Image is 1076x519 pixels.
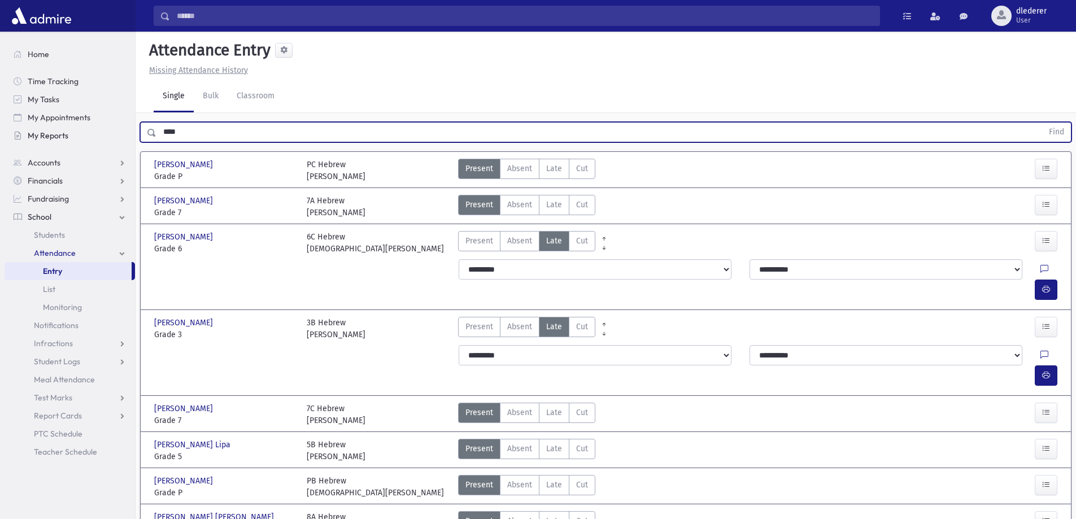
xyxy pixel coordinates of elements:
[507,321,532,333] span: Absent
[5,90,135,108] a: My Tasks
[465,235,493,247] span: Present
[307,475,444,499] div: PB Hebrew [DEMOGRAPHIC_DATA][PERSON_NAME]
[507,479,532,491] span: Absent
[5,316,135,334] a: Notifications
[5,407,135,425] a: Report Cards
[28,49,49,59] span: Home
[5,262,132,280] a: Entry
[507,199,532,211] span: Absent
[170,6,879,26] input: Search
[43,302,82,312] span: Monitoring
[5,226,135,244] a: Students
[458,475,595,499] div: AttTypes
[154,159,215,171] span: [PERSON_NAME]
[5,72,135,90] a: Time Tracking
[507,235,532,247] span: Absent
[5,370,135,389] a: Meal Attendance
[5,45,135,63] a: Home
[34,338,73,348] span: Infractions
[28,94,59,104] span: My Tasks
[34,429,82,439] span: PTC Schedule
[465,479,493,491] span: Present
[194,81,228,112] a: Bulk
[145,41,271,60] h5: Attendance Entry
[1042,123,1071,142] button: Find
[465,163,493,175] span: Present
[154,329,295,341] span: Grade 3
[28,158,60,168] span: Accounts
[5,190,135,208] a: Fundraising
[34,320,79,330] span: Notifications
[576,479,588,491] span: Cut
[1016,16,1047,25] span: User
[5,127,135,145] a: My Reports
[546,479,562,491] span: Late
[5,244,135,262] a: Attendance
[507,163,532,175] span: Absent
[154,415,295,426] span: Grade 7
[5,172,135,190] a: Financials
[465,407,493,418] span: Present
[307,317,365,341] div: 3B Hebrew [PERSON_NAME]
[507,443,532,455] span: Absent
[154,81,194,112] a: Single
[154,207,295,219] span: Grade 7
[546,443,562,455] span: Late
[9,5,74,27] img: AdmirePro
[576,235,588,247] span: Cut
[576,321,588,333] span: Cut
[458,159,595,182] div: AttTypes
[465,321,493,333] span: Present
[5,208,135,226] a: School
[34,447,97,457] span: Teacher Schedule
[465,199,493,211] span: Present
[5,154,135,172] a: Accounts
[546,199,562,211] span: Late
[154,475,215,487] span: [PERSON_NAME]
[307,159,365,182] div: PC Hebrew [PERSON_NAME]
[154,243,295,255] span: Grade 6
[458,439,595,463] div: AttTypes
[28,212,51,222] span: School
[546,235,562,247] span: Late
[458,317,595,341] div: AttTypes
[465,443,493,455] span: Present
[28,76,79,86] span: Time Tracking
[546,407,562,418] span: Late
[149,66,248,75] u: Missing Attendance History
[154,487,295,499] span: Grade P
[546,321,562,333] span: Late
[307,439,365,463] div: 5B Hebrew [PERSON_NAME]
[154,403,215,415] span: [PERSON_NAME]
[5,425,135,443] a: PTC Schedule
[154,317,215,329] span: [PERSON_NAME]
[154,439,233,451] span: [PERSON_NAME] Lipa
[458,231,595,255] div: AttTypes
[34,230,65,240] span: Students
[154,171,295,182] span: Grade P
[28,176,63,186] span: Financials
[43,266,62,276] span: Entry
[5,443,135,461] a: Teacher Schedule
[307,195,365,219] div: 7A Hebrew [PERSON_NAME]
[5,352,135,370] a: Student Logs
[5,298,135,316] a: Monitoring
[34,392,72,403] span: Test Marks
[145,66,248,75] a: Missing Attendance History
[228,81,284,112] a: Classroom
[5,334,135,352] a: Infractions
[154,195,215,207] span: [PERSON_NAME]
[458,403,595,426] div: AttTypes
[546,163,562,175] span: Late
[307,231,444,255] div: 6C Hebrew [DEMOGRAPHIC_DATA][PERSON_NAME]
[5,280,135,298] a: List
[28,112,90,123] span: My Appointments
[34,248,76,258] span: Attendance
[34,411,82,421] span: Report Cards
[576,199,588,211] span: Cut
[576,407,588,418] span: Cut
[576,443,588,455] span: Cut
[154,451,295,463] span: Grade 5
[154,231,215,243] span: [PERSON_NAME]
[507,407,532,418] span: Absent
